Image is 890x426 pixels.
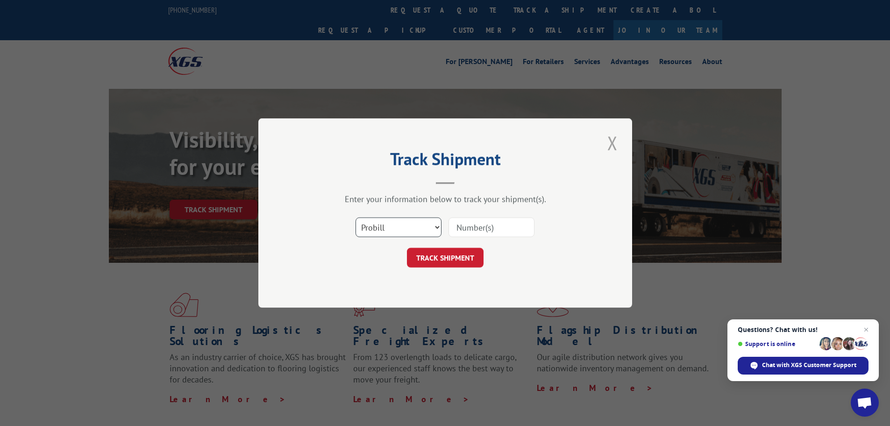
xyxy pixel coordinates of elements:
[738,357,869,375] span: Chat with XGS Customer Support
[305,152,585,170] h2: Track Shipment
[762,361,856,369] span: Chat with XGS Customer Support
[851,389,879,417] a: Open chat
[738,340,816,347] span: Support is online
[305,194,585,204] div: Enter your information below to track your shipment(s).
[449,217,534,237] input: Number(s)
[738,326,869,333] span: Questions? Chat with us!
[605,130,620,156] button: Close modal
[407,248,484,267] button: TRACK SHIPMENT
